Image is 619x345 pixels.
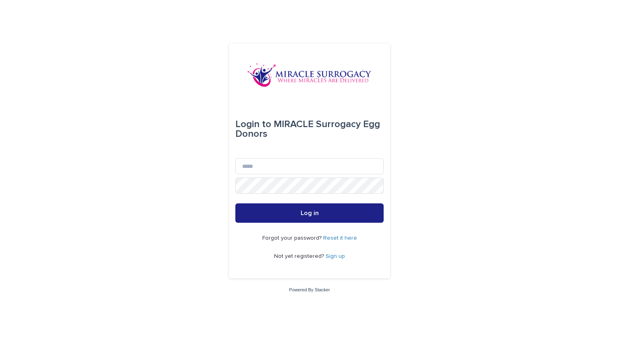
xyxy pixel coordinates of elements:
span: Log in [301,210,319,216]
button: Log in [235,203,384,223]
a: Reset it here [323,235,357,241]
img: OiFFDOGZQuirLhrlO1ag [247,63,372,87]
span: Forgot your password? [262,235,323,241]
div: MIRACLE Surrogacy Egg Donors [235,113,384,145]
a: Sign up [326,253,345,259]
a: Powered By Stacker [289,287,330,292]
span: Login to [235,119,271,129]
span: Not yet registered? [274,253,326,259]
